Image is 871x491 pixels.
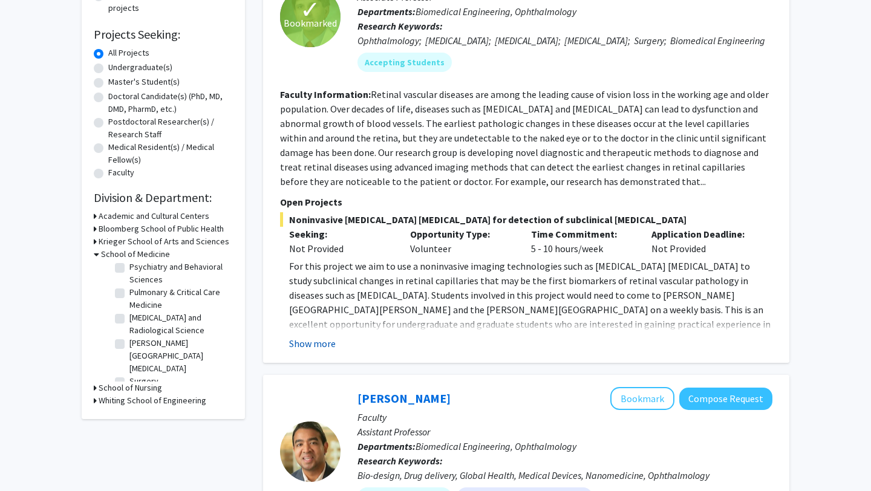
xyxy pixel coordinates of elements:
label: Pulmonary & Critical Care Medicine [129,286,230,311]
a: [PERSON_NAME] [357,391,451,406]
label: Undergraduate(s) [108,61,172,74]
div: 5 - 10 hours/week [522,227,643,256]
span: ✓ [300,4,321,16]
p: For this project we aim to use a noninvasive imaging technologies such as [MEDICAL_DATA] [MEDICAL... [289,259,772,346]
h3: Bloomberg School of Public Health [99,223,224,235]
b: Departments: [357,440,416,452]
p: Seeking: [289,227,392,241]
h2: Division & Department: [94,190,233,205]
fg-read-more: Retinal vascular diseases are among the leading cause of vision loss in the working age and older... [280,88,769,187]
iframe: Chat [9,437,51,482]
h3: School of Nursing [99,382,162,394]
b: Research Keywords: [357,20,443,32]
b: Departments: [357,5,416,18]
span: Biomedical Engineering, Ophthalmology [416,440,576,452]
div: Not Provided [289,241,392,256]
label: Faculty [108,166,134,179]
p: Open Projects [280,195,772,209]
label: Postdoctoral Researcher(s) / Research Staff [108,115,233,141]
span: Bookmarked [284,16,337,30]
div: Volunteer [401,227,522,256]
label: [MEDICAL_DATA] and Radiological Science [129,311,230,337]
label: Doctoral Candidate(s) (PhD, MD, DMD, PharmD, etc.) [108,90,233,115]
span: Biomedical Engineering, Ophthalmology [416,5,576,18]
label: [PERSON_NAME][GEOGRAPHIC_DATA][MEDICAL_DATA] [129,337,230,375]
p: Faculty [357,410,772,424]
p: Assistant Professor [357,424,772,439]
p: Time Commitment: [531,227,634,241]
h2: Projects Seeking: [94,27,233,42]
label: Master's Student(s) [108,76,180,88]
b: Research Keywords: [357,455,443,467]
h3: Krieger School of Arts and Sciences [99,235,229,248]
h3: Academic and Cultural Centers [99,210,209,223]
mat-chip: Accepting Students [357,53,452,72]
b: Faculty Information: [280,88,371,100]
label: Psychiatry and Behavioral Sciences [129,261,230,286]
button: Show more [289,336,336,351]
p: Opportunity Type: [410,227,513,241]
h3: Whiting School of Engineering [99,394,206,407]
span: Noninvasive [MEDICAL_DATA] [MEDICAL_DATA] for detection of subclinical [MEDICAL_DATA] [280,212,772,227]
p: Application Deadline: [651,227,754,241]
div: Not Provided [642,227,763,256]
div: Bio-design, Drug delivery, Global Health, Medical Devices, Nanomedicine, Ophthalmology [357,468,772,483]
button: Compose Request to Kunal Parikh [679,388,772,410]
button: Add Kunal Parikh to Bookmarks [610,387,674,410]
label: All Projects [108,47,149,59]
div: Ophthalmology; [MEDICAL_DATA]; [MEDICAL_DATA]; [MEDICAL_DATA]; Surgery; Biomedical Engineering [357,33,772,48]
label: Surgery [129,375,158,388]
label: Medical Resident(s) / Medical Fellow(s) [108,141,233,166]
h3: School of Medicine [101,248,170,261]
